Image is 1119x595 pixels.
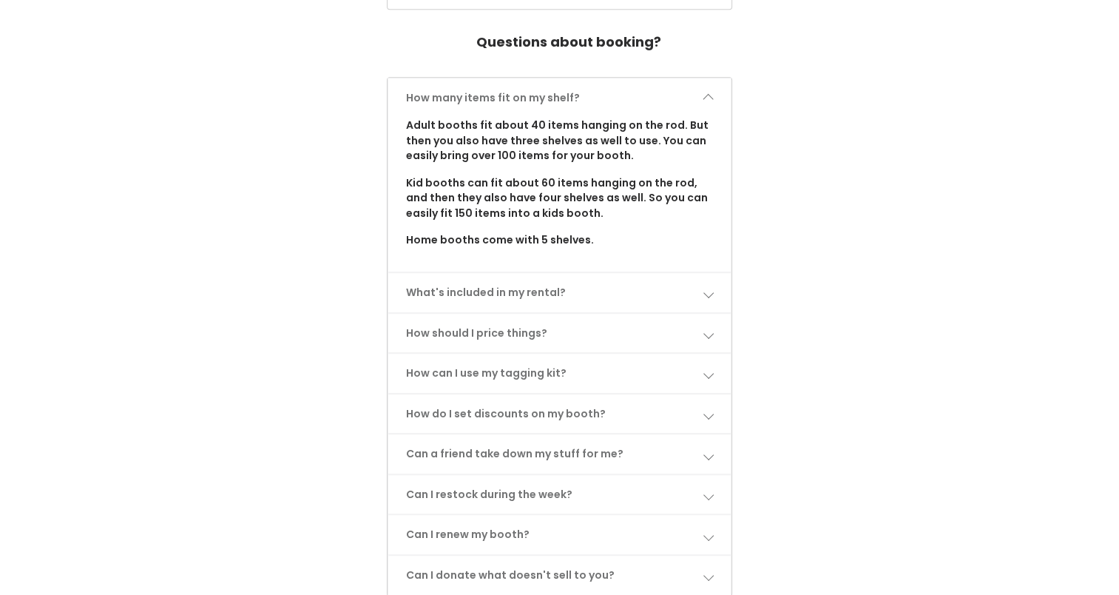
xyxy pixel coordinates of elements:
[476,27,661,57] h4: Questions about booking?
[388,475,731,514] a: Can I restock during the week?
[406,118,713,164] p: Adult booths fit about 40 items hanging on the rod. But then you also have three shelves as well ...
[388,434,731,474] a: Can a friend take down my stuff for me?
[388,78,731,118] a: How many items fit on my shelf?
[406,175,713,221] p: Kid booths can fit about 60 items hanging on the rod, and then they also have four shelves as wel...
[388,354,731,393] a: How can I use my tagging kit?
[388,273,731,312] a: What's included in my rental?
[388,394,731,434] a: How do I set discounts on my booth?
[406,232,713,248] p: Home booths come with 5 shelves.
[388,556,731,595] a: Can I donate what doesn't sell to you?
[388,314,731,353] a: How should I price things?
[388,515,731,554] a: Can I renew my booth?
